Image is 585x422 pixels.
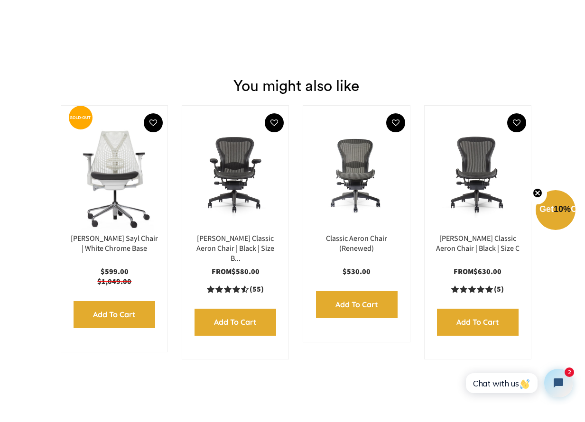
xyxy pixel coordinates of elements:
[386,113,405,132] button: Add To Wishlist
[195,309,276,336] input: Add to Cart
[528,183,547,204] button: Close teaser
[539,204,583,214] span: Get Off
[192,115,279,234] img: Herman Miller Classic Aeron Chair | Black | Size B (Renewed) - chairorama
[74,301,155,328] input: Add to Cart
[192,267,279,277] p: From
[250,284,264,294] span: (55)
[316,291,398,318] input: Add to Cart
[313,115,400,234] a: Classic Aeron Chair (Renewed) - chairorama Classic Aeron Chair (Renewed) - chairorama
[326,233,387,253] a: Classic Aeron Chair (Renewed)
[455,361,581,405] iframe: Tidio Chat
[434,267,521,277] p: From
[192,115,279,234] a: Herman Miller Classic Aeron Chair | Black | Size B (Renewed) - chairorama Herman Miller Classic A...
[196,233,274,263] a: [PERSON_NAME] Classic Aeron Chair | Black | Size B...
[434,284,521,294] a: 5.0 rating (5 votes)
[265,113,284,132] button: Add To Wishlist
[101,266,129,276] span: $599.00
[313,115,400,234] img: Classic Aeron Chair (Renewed) - chairorama
[71,115,158,234] a: Herman Miller Sayl Chair | White Chrome Base - chairorama Herman Miller Sayl Chair | White Chrome...
[71,115,158,234] img: Herman Miller Sayl Chair | White Chrome Base - chairorama
[507,113,526,132] button: Add To Wishlist
[494,284,504,294] span: (5)
[192,284,279,294] a: 4.5 rating (55 votes)
[437,309,519,336] input: Add to Cart
[232,266,260,276] span: $580.00
[474,266,501,276] span: $630.00
[7,66,585,95] h1: You might also like
[536,191,576,231] div: Get10%OffClose teaser
[434,115,521,234] img: Herman Miller Classic Aeron Chair | Black | Size C - chairorama
[97,276,131,286] span: $1,049.00
[436,233,520,253] a: [PERSON_NAME] Classic Aeron Chair | Black | Size C
[343,266,371,276] span: $530.00
[70,115,91,120] text: SOLD-OUT
[71,233,158,253] a: [PERSON_NAME] Sayl Chair | White Chrome Base
[554,204,571,214] span: 10%
[434,115,521,234] a: Herman Miller Classic Aeron Chair | Black | Size C - chairorama Herman Miller Classic Aeron Chair...
[144,113,163,132] button: Add To Wishlist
